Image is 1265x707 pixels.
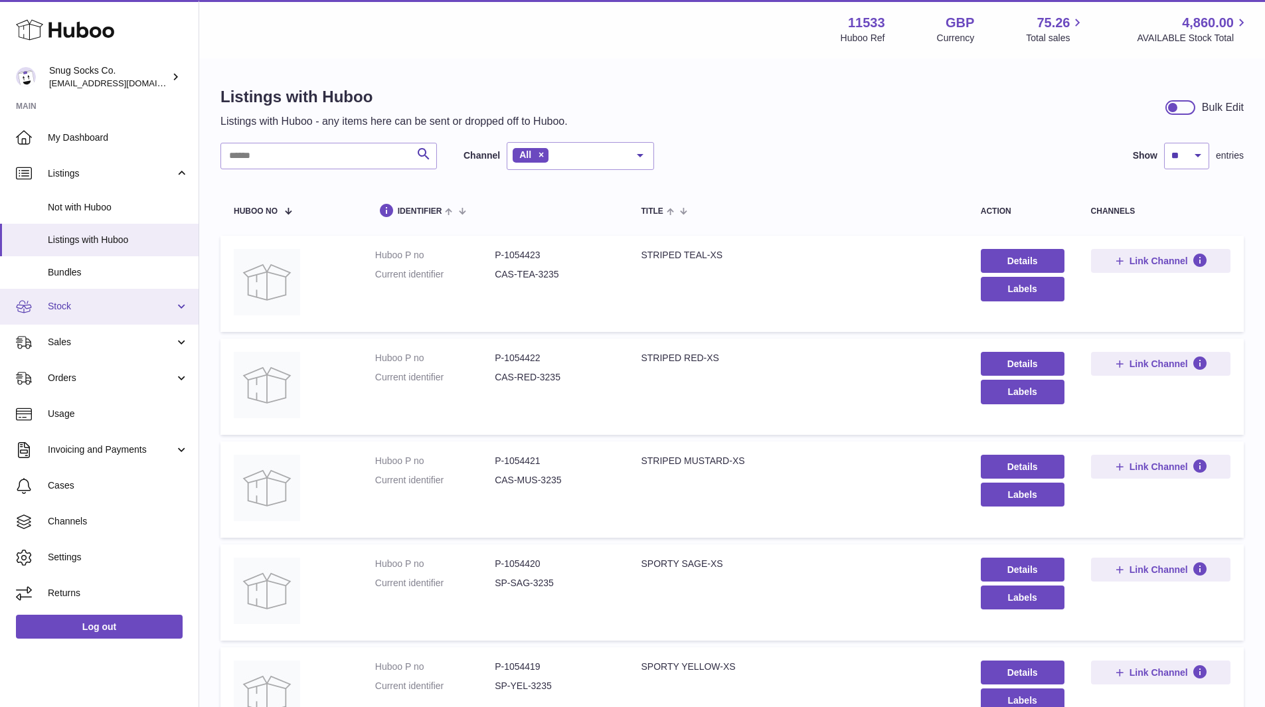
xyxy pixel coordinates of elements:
span: 75.26 [1037,14,1070,32]
span: Settings [48,551,189,564]
a: Details [981,558,1064,582]
span: Usage [48,408,189,420]
div: STRIPED RED-XS [641,352,954,364]
a: 4,860.00 AVAILABLE Stock Total [1137,14,1249,44]
img: STRIPED RED-XS [234,352,300,418]
dd: SP-YEL-3235 [495,680,614,692]
div: channels [1091,207,1230,216]
span: Sales [48,336,175,349]
span: AVAILABLE Stock Total [1137,32,1249,44]
a: Details [981,249,1064,273]
dd: CAS-TEA-3235 [495,268,614,281]
span: Returns [48,587,189,599]
button: Link Channel [1091,661,1230,684]
button: Labels [981,380,1064,404]
a: 75.26 Total sales [1026,14,1085,44]
dt: Current identifier [375,268,495,281]
dd: CAS-MUS-3235 [495,474,614,487]
div: STRIPED MUSTARD-XS [641,455,954,467]
p: Listings with Huboo - any items here can be sent or dropped off to Huboo. [220,114,568,129]
dt: Current identifier [375,371,495,384]
img: SPORTY SAGE-XS [234,558,300,624]
span: Orders [48,372,175,384]
div: STRIPED TEAL-XS [641,249,954,262]
div: SPORTY SAGE-XS [641,558,954,570]
img: STRIPED TEAL-XS [234,249,300,315]
span: Total sales [1026,32,1085,44]
span: 4,860.00 [1182,14,1234,32]
dt: Current identifier [375,474,495,487]
span: All [519,149,531,160]
dd: P-1054420 [495,558,614,570]
label: Channel [464,149,500,162]
span: Huboo no [234,207,278,216]
dd: P-1054422 [495,352,614,364]
dt: Current identifier [375,680,495,692]
img: info@snugsocks.co.uk [16,67,36,87]
span: Link Channel [1130,358,1188,370]
strong: 11533 [848,14,885,32]
span: Cases [48,479,189,492]
span: entries [1216,149,1244,162]
a: Details [981,352,1064,376]
span: Channels [48,515,189,528]
img: STRIPED MUSTARD-XS [234,455,300,521]
div: Bulk Edit [1202,100,1244,115]
span: Link Channel [1130,461,1188,473]
button: Link Channel [1091,352,1230,376]
span: Bundles [48,266,189,279]
a: Log out [16,615,183,639]
dt: Huboo P no [375,661,495,673]
div: SPORTY YELLOW-XS [641,661,954,673]
dt: Huboo P no [375,455,495,467]
span: Link Channel [1130,564,1188,576]
span: Listings with Huboo [48,234,189,246]
button: Labels [981,483,1064,507]
span: [EMAIL_ADDRESS][DOMAIN_NAME] [49,78,195,88]
a: Details [981,455,1064,479]
dd: P-1054421 [495,455,614,467]
dt: Current identifier [375,577,495,589]
button: Labels [981,586,1064,609]
h1: Listings with Huboo [220,86,568,108]
dt: Huboo P no [375,558,495,570]
dd: CAS-RED-3235 [495,371,614,384]
span: Invoicing and Payments [48,443,175,456]
div: action [981,207,1064,216]
dd: P-1054419 [495,661,614,673]
div: Huboo Ref [841,32,885,44]
label: Show [1133,149,1157,162]
span: title [641,207,663,216]
span: Link Channel [1130,667,1188,678]
button: Link Channel [1091,558,1230,582]
dt: Huboo P no [375,352,495,364]
button: Labels [981,277,1064,301]
span: Listings [48,167,175,180]
span: My Dashboard [48,131,189,144]
dd: P-1054423 [495,249,614,262]
dt: Huboo P no [375,249,495,262]
span: Not with Huboo [48,201,189,214]
div: Snug Socks Co. [49,64,169,90]
span: identifier [398,207,442,216]
a: Details [981,661,1064,684]
button: Link Channel [1091,249,1230,273]
div: Currency [937,32,975,44]
button: Link Channel [1091,455,1230,479]
span: Link Channel [1130,255,1188,267]
dd: SP-SAG-3235 [495,577,614,589]
span: Stock [48,300,175,313]
strong: GBP [946,14,974,32]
